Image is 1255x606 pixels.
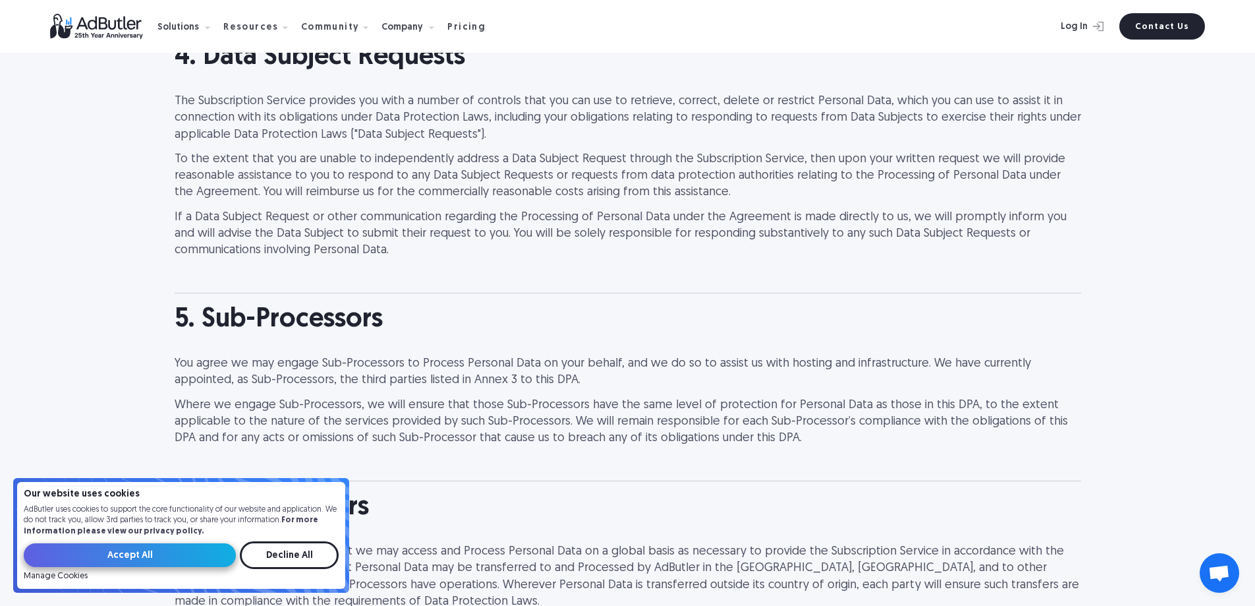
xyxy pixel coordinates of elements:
form: Email Form [24,541,339,581]
a: Contact Us [1119,13,1205,40]
h2: 4. Data Subject Requests [175,39,1081,76]
div: Resources [223,6,298,47]
div: Open chat [1200,553,1239,593]
p: To the extent that you are unable to independently address a Data Subject Request through the Sub... [175,151,1081,201]
p: AdButler uses cookies to support the core functionality of our website and application. We do not... [24,504,339,537]
div: Community [301,6,379,47]
p: The Subscription Service provides you with a number of controls that you can use to retrieve, cor... [175,93,1081,143]
div: Solutions [157,6,221,47]
p: Where we engage Sub-Processors, we will ensure that those Sub-Processors have the same level of p... [175,397,1081,447]
div: Company [381,6,445,47]
a: Log In [1026,13,1111,40]
h4: Our website uses cookies [24,490,339,499]
div: Solutions [157,23,199,32]
h2: 5. Sub-Processors [175,301,1081,338]
p: You agree we may engage Sub-Processors to Process Personal Data on your behalf, and we do so to a... [175,355,1081,388]
a: Pricing [447,20,496,32]
h2: 6. Data Transfers [175,489,1081,526]
p: If a Data Subject Request or other communication regarding the Processing of Personal Data under ... [175,209,1081,259]
div: Resources [223,23,279,32]
a: Manage Cookies [24,572,88,581]
input: Accept All [24,543,236,567]
input: Decline All [240,541,339,569]
div: Community [301,23,360,32]
div: Company [381,23,423,32]
div: Pricing [447,23,486,32]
